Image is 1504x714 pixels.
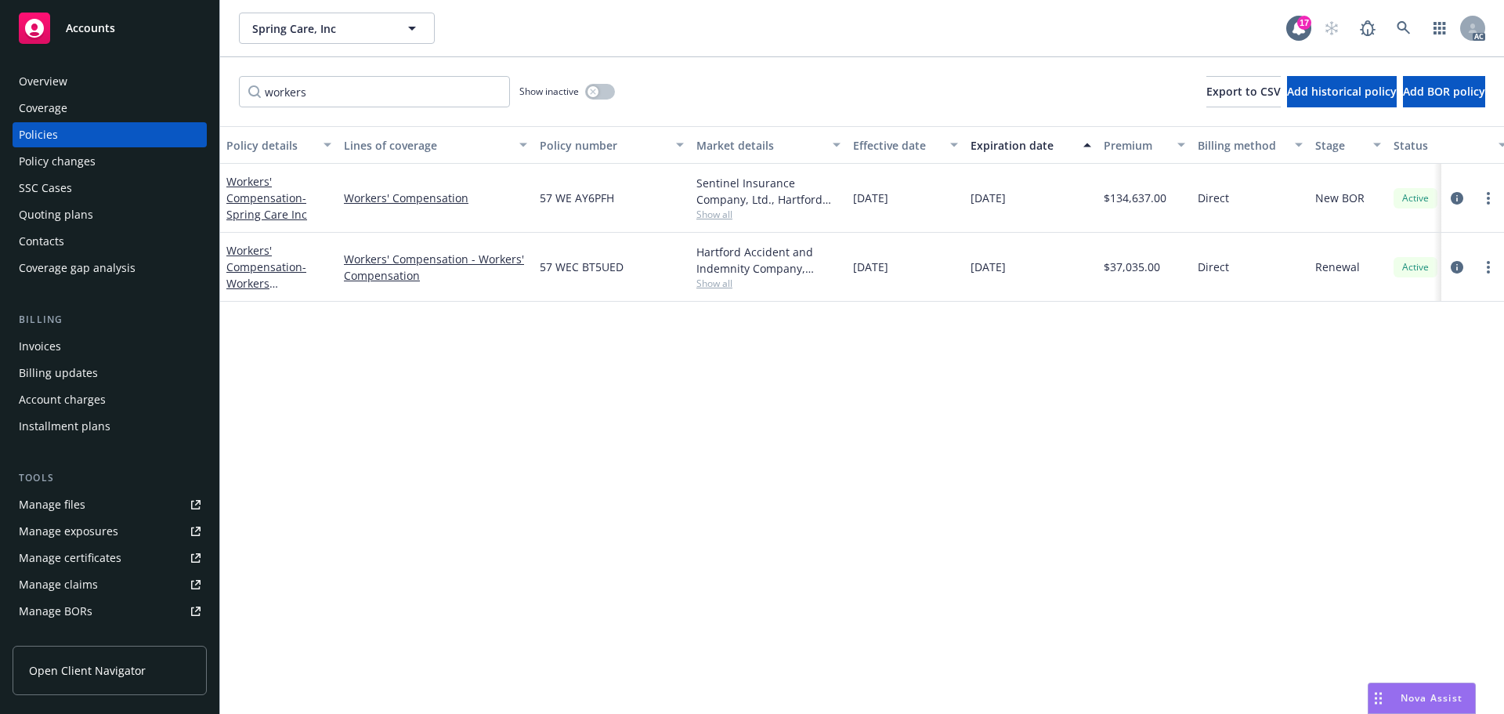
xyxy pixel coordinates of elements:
a: Overview [13,69,207,94]
a: Contacts [13,229,207,254]
button: Market details [690,126,847,164]
button: Stage [1309,126,1387,164]
button: Lines of coverage [338,126,533,164]
a: Manage files [13,492,207,517]
span: Active [1400,260,1431,274]
div: Policy details [226,137,314,154]
div: Summary of insurance [19,625,138,651]
div: Manage exposures [19,519,118,544]
div: Policies [19,122,58,147]
span: [DATE] [853,190,888,206]
span: New BOR [1315,190,1365,206]
div: Manage BORs [19,599,92,624]
div: Account charges [19,387,106,412]
div: Overview [19,69,67,94]
span: 57 WE AY6PFH [540,190,614,206]
button: Export to CSV [1206,76,1281,107]
span: Show all [696,208,841,221]
div: Contacts [19,229,64,254]
a: Report a Bug [1352,13,1383,44]
span: Renewal [1315,259,1360,275]
div: Drag to move [1368,683,1388,713]
a: Start snowing [1316,13,1347,44]
div: Status [1394,137,1489,154]
span: 57 WEC BT5UED [540,259,624,275]
a: Coverage [13,96,207,121]
div: Market details [696,137,823,154]
span: $37,035.00 [1104,259,1160,275]
a: circleInformation [1448,258,1466,277]
button: Spring Care, Inc [239,13,435,44]
span: $134,637.00 [1104,190,1166,206]
div: Tools [13,470,207,486]
a: Manage certificates [13,545,207,571]
a: Billing updates [13,361,207,386]
div: Premium [1104,137,1168,154]
span: Add BOR policy [1403,84,1485,99]
div: Lines of coverage [344,137,510,154]
div: Installment plans [19,414,110,439]
span: Direct [1198,190,1229,206]
div: Manage files [19,492,85,517]
div: Policy changes [19,149,96,174]
a: Manage exposures [13,519,207,544]
button: Premium [1097,126,1191,164]
div: Billing method [1198,137,1285,154]
div: Billing updates [19,361,98,386]
span: Show inactive [519,85,579,98]
div: Billing [13,312,207,328]
div: Manage certificates [19,545,121,571]
button: Expiration date [964,126,1097,164]
span: Active [1400,191,1431,205]
a: Manage BORs [13,599,207,624]
a: Account charges [13,387,207,412]
div: Manage claims [19,572,98,597]
a: Installment plans [13,414,207,439]
span: [DATE] [853,259,888,275]
div: Coverage [19,96,67,121]
button: Effective date [847,126,964,164]
button: Add historical policy [1287,76,1397,107]
a: Switch app [1424,13,1455,44]
div: Invoices [19,334,61,359]
span: Add historical policy [1287,84,1397,99]
div: Stage [1315,137,1364,154]
a: Policy changes [13,149,207,174]
span: [DATE] [971,190,1006,206]
div: Effective date [853,137,941,154]
button: Add BOR policy [1403,76,1485,107]
span: Show all [696,277,841,290]
div: Sentinel Insurance Company, Ltd., Hartford Insurance Group [696,175,841,208]
a: Coverage gap analysis [13,256,207,281]
a: Manage claims [13,572,207,597]
a: Search [1388,13,1419,44]
button: Policy number [533,126,690,164]
a: Quoting plans [13,202,207,227]
div: Hartford Accident and Indemnity Company, Hartford Insurance Group [696,244,841,277]
a: Workers' Compensation - Workers' Compensation [344,251,527,284]
span: Export to CSV [1206,84,1281,99]
a: Workers' Compensation [226,174,307,222]
span: Nova Assist [1401,691,1462,705]
input: Filter by keyword... [239,76,510,107]
button: Billing method [1191,126,1309,164]
span: Accounts [66,22,115,34]
a: more [1479,258,1498,277]
div: Coverage gap analysis [19,256,136,281]
div: Expiration date [971,137,1074,154]
a: Policies [13,122,207,147]
button: Nova Assist [1368,683,1476,714]
div: Quoting plans [19,202,93,227]
a: SSC Cases [13,176,207,201]
span: Spring Care, Inc [252,20,388,37]
span: Direct [1198,259,1229,275]
a: more [1479,189,1498,208]
a: Workers' Compensation [226,243,324,340]
a: Invoices [13,334,207,359]
a: Workers' Compensation [344,190,527,206]
button: Policy details [220,126,338,164]
span: [DATE] [971,259,1006,275]
div: Policy number [540,137,667,154]
a: circleInformation [1448,189,1466,208]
